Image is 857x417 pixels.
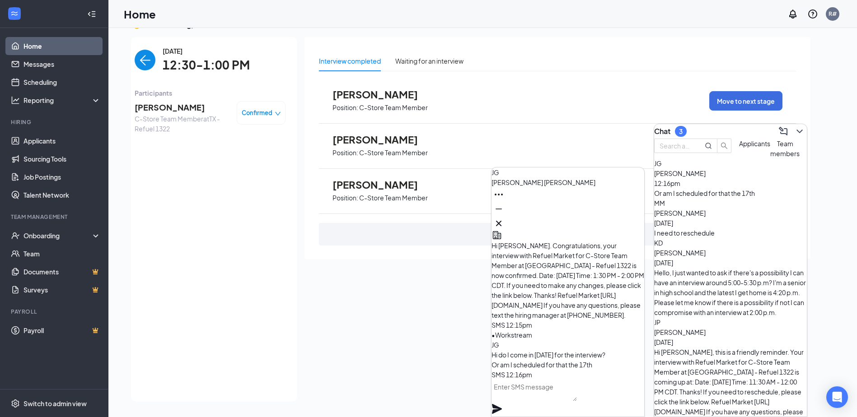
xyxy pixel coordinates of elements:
svg: Notifications [787,9,798,19]
p: C-Store Team Member [359,148,428,157]
span: Applicants [739,139,770,148]
span: [PERSON_NAME] [654,249,706,257]
div: JG [492,167,644,177]
span: [PERSON_NAME] [654,209,706,217]
p: Position: [332,103,358,112]
a: Applicants [23,132,101,150]
span: [PERSON_NAME] [654,169,706,177]
svg: ChevronDown [794,126,805,137]
span: Hi [PERSON_NAME]. Congratulations, your interview with Refuel Market for C-Store Team Member at [... [492,241,644,319]
span: down [275,111,281,117]
svg: Collapse [87,9,96,19]
div: Reporting [23,96,101,105]
a: Home [23,37,101,55]
span: Team members [770,139,800,158]
svg: Company [492,230,502,241]
a: Messages [23,55,101,73]
span: 12:16pm [654,179,680,187]
svg: Analysis [11,96,20,105]
div: I need to reschedule [654,228,807,238]
input: Search applicant [660,141,692,151]
div: Onboarding [23,231,93,240]
div: MM [654,198,807,208]
div: R# [829,10,837,18]
span: [PERSON_NAME] [332,134,432,145]
h1: Home [124,6,156,22]
span: Or am I scheduled for that the 17th [492,361,592,369]
span: [PERSON_NAME] [PERSON_NAME] [492,178,595,186]
div: JG [654,158,807,168]
svg: QuestionInfo [807,9,818,19]
div: Or am I scheduled for that the 17th [654,188,807,198]
p: C-Store Team Member [359,194,428,202]
a: Talent Network [23,186,101,204]
button: Move to next stage [709,91,782,111]
div: SMS 12:16pm [492,370,644,380]
div: Hiring [11,118,99,126]
button: back-button [135,50,155,70]
span: • Workstream [492,331,532,339]
button: Ellipses [492,187,506,202]
div: Interview completed [319,56,381,66]
svg: Minimize [493,204,504,214]
svg: WorkstreamLogo [10,9,19,18]
div: JP [654,317,807,327]
span: [DATE] [654,259,673,267]
button: ChevronDown [792,124,807,139]
button: search [717,139,731,153]
a: Sourcing Tools [23,150,101,168]
a: DocumentsCrown [23,263,101,281]
svg: Ellipses [493,189,504,200]
svg: Cross [493,218,504,229]
span: 12:30-1:00 PM [163,56,250,74]
button: Cross [492,216,506,231]
button: Minimize [492,202,506,216]
div: Payroll [11,308,99,315]
a: SurveysCrown [23,281,101,299]
div: Waiting for an interview [395,56,464,66]
div: JG [492,340,644,350]
a: Job Postings [23,168,101,186]
a: Team [23,245,101,263]
svg: UserCheck [11,231,20,240]
p: Position: [332,148,358,157]
span: Participants [135,88,286,98]
p: Position: [332,194,358,202]
svg: ComposeMessage [778,126,789,137]
div: Switch to admin view [23,399,87,408]
button: ComposeMessage [776,124,791,139]
span: search [717,142,731,149]
div: Team Management [11,213,99,221]
div: SMS 12:15pm [492,320,644,330]
svg: MagnifyingGlass [705,142,712,149]
span: [PERSON_NAME] [135,101,229,114]
svg: Settings [11,399,20,408]
p: C-Store Team Member [359,103,428,112]
span: C-Store Team Member at TX - Refuel 1322 [135,114,229,134]
a: Scheduling [23,73,101,91]
span: Confirmed [242,108,272,117]
span: [DATE] [163,46,250,56]
svg: Plane [492,403,502,414]
span: [PERSON_NAME] [332,88,432,100]
div: KD [654,238,807,248]
a: PayrollCrown [23,321,101,339]
span: [PERSON_NAME] [654,328,706,336]
span: [DATE] [654,219,673,227]
div: Hello, I just wanted to ask if there's a possibility I can have an interview around 5:00-5:30 p.m... [654,268,807,317]
div: Open Intercom Messenger [826,386,848,408]
span: [DATE] [654,338,673,346]
h3: Chat [654,126,670,136]
div: 3 [679,128,683,135]
span: [PERSON_NAME] [332,179,432,190]
span: Hi do I come in [DATE] for the interview? [492,351,605,359]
